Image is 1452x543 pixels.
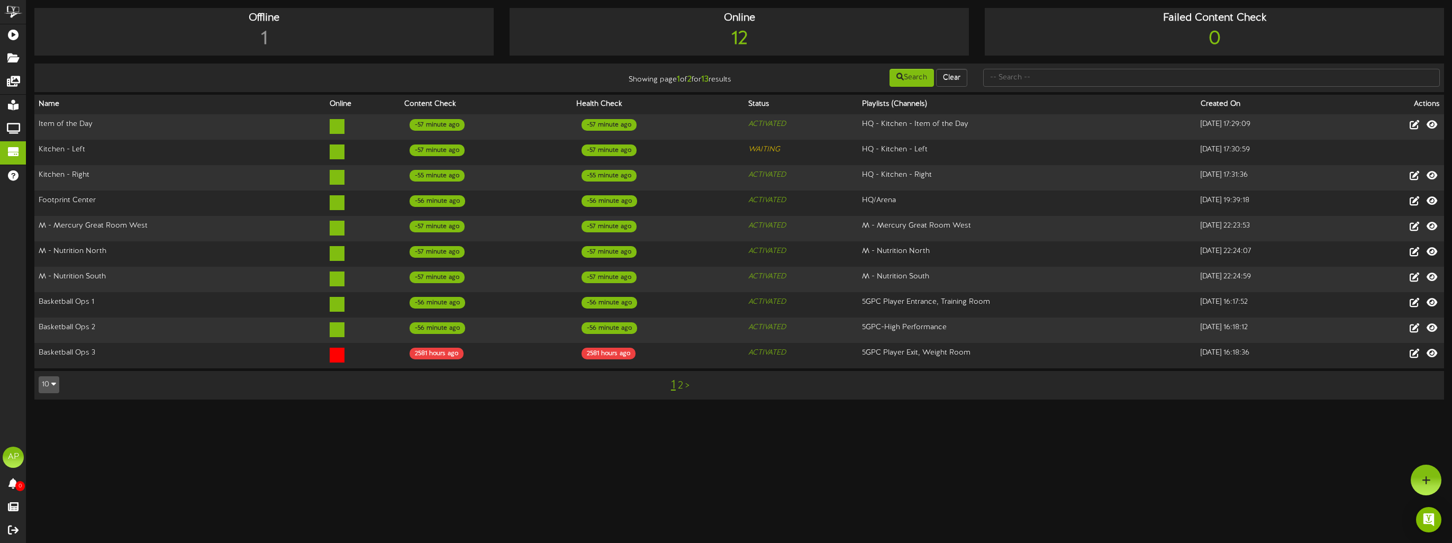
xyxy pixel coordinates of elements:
th: Name [34,95,325,114]
td: [DATE] 17:30:59 [1196,140,1342,165]
strong: 13 [701,75,709,84]
i: WAITING [748,146,780,153]
div: Online [512,11,966,26]
div: 2581 hours ago [410,348,464,359]
div: -57 minute ago [410,246,465,258]
div: 2581 hours ago [582,348,636,359]
i: ACTIVATED [748,273,786,280]
strong: 2 [687,75,692,84]
th: Status [744,95,858,114]
div: -56 minute ago [582,195,637,207]
td: [DATE] 22:23:53 [1196,216,1342,241]
th: Health Check [572,95,744,114]
td: Basketball Ops 3 [34,343,325,368]
a: > [685,380,689,392]
td: M - Mercury Great Room West [858,216,1196,241]
th: Online [325,95,400,114]
div: -57 minute ago [582,221,637,232]
div: -55 minute ago [410,170,465,182]
div: -57 minute ago [582,119,637,131]
div: -56 minute ago [410,195,465,207]
div: Showing page of for results [503,68,739,86]
td: 5GPC Player Entrance, Training Room [858,292,1196,318]
td: M - Mercury Great Room West [34,216,325,241]
strong: 1 [677,75,680,84]
div: -56 minute ago [410,297,465,309]
i: ACTIVATED [748,196,786,204]
th: Playlists (Channels) [858,95,1196,114]
th: Created On [1196,95,1342,114]
div: -57 minute ago [582,271,637,283]
td: Basketball Ops 1 [34,292,325,318]
td: HQ - Kitchen - Item of the Day [858,114,1196,140]
div: AP [3,447,24,468]
div: 1 [37,26,491,53]
td: 5GPC-High Performance [858,318,1196,343]
div: -55 minute ago [582,170,637,182]
div: -56 minute ago [582,297,637,309]
th: Content Check [400,95,572,114]
div: -57 minute ago [410,119,465,131]
span: 0 [15,481,25,491]
td: [DATE] 22:24:07 [1196,241,1342,267]
div: Offline [37,11,491,26]
td: [DATE] 17:31:36 [1196,165,1342,191]
td: Footprint Center [34,191,325,216]
td: Kitchen - Left [34,140,325,165]
button: Clear [936,69,967,87]
div: Failed Content Check [987,11,1441,26]
div: 12 [512,26,966,53]
a: 1 [671,378,676,392]
i: ACTIVATED [748,120,786,128]
div: -56 minute ago [582,322,637,334]
td: M - Nutrition South [34,267,325,292]
td: HQ/Arena [858,191,1196,216]
input: -- Search -- [983,69,1440,87]
div: -57 minute ago [582,144,637,156]
i: ACTIVATED [748,171,786,179]
td: M - Nutrition South [858,267,1196,292]
div: 0 [987,26,1441,53]
td: Item of the Day [34,114,325,140]
i: ACTIVATED [748,247,786,255]
td: [DATE] 17:29:09 [1196,114,1342,140]
td: [DATE] 19:39:18 [1196,191,1342,216]
th: Actions [1342,95,1444,114]
td: Basketball Ops 2 [34,318,325,343]
td: HQ - Kitchen - Right [858,165,1196,191]
td: [DATE] 16:18:36 [1196,343,1342,368]
td: HQ - Kitchen - Left [858,140,1196,165]
div: -56 minute ago [410,322,465,334]
td: Kitchen - Right [34,165,325,191]
div: -57 minute ago [410,271,465,283]
div: -57 minute ago [410,144,465,156]
button: 10 [39,376,59,393]
td: 5GPC Player Exit, Weight Room [858,343,1196,368]
i: ACTIVATED [748,222,786,230]
a: 2 [678,380,683,392]
td: [DATE] 16:17:52 [1196,292,1342,318]
td: M - Nutrition North [858,241,1196,267]
td: [DATE] 16:18:12 [1196,318,1342,343]
div: -57 minute ago [582,246,637,258]
div: -57 minute ago [410,221,465,232]
div: Open Intercom Messenger [1416,507,1441,532]
i: ACTIVATED [748,298,786,306]
td: [DATE] 22:24:59 [1196,267,1342,292]
i: ACTIVATED [748,349,786,357]
td: M - Nutrition North [34,241,325,267]
button: Search [890,69,934,87]
i: ACTIVATED [748,323,786,331]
